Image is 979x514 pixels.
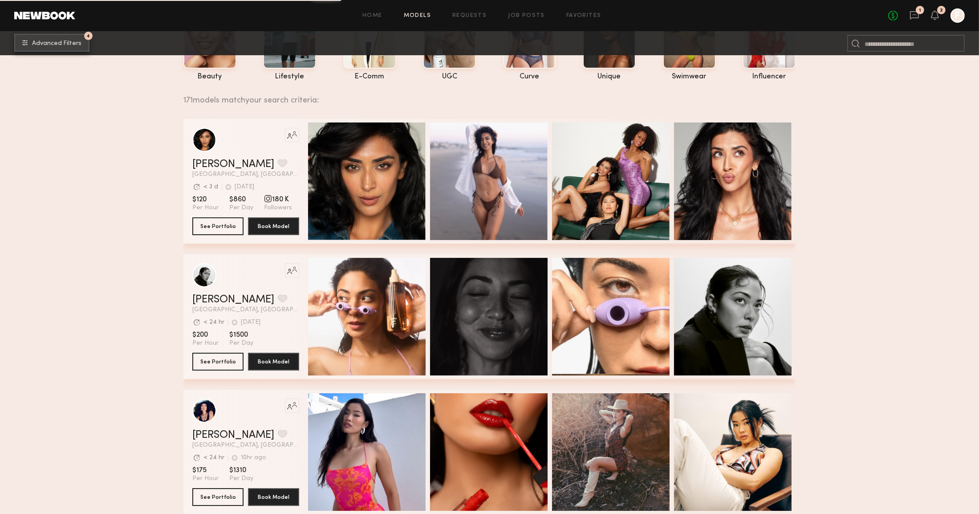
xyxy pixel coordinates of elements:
div: influencer [743,73,796,81]
div: swimwear [663,73,716,81]
span: Per Hour [192,475,219,483]
a: Models [404,13,431,19]
span: $860 [229,195,253,204]
a: [PERSON_NAME] [192,294,274,305]
span: Per Day [229,339,253,347]
button: Book Model [248,488,299,506]
span: $1310 [229,466,253,475]
div: 171 models match your search criteria: [183,86,788,105]
div: beauty [183,73,236,81]
div: 1 [919,8,921,13]
button: See Portfolio [192,217,244,235]
div: e-comm [343,73,396,81]
button: See Portfolio [192,488,244,506]
button: 4Advanced Filters [14,34,89,52]
div: < 24 hr [203,455,224,461]
span: $200 [192,330,219,339]
span: $1500 [229,330,253,339]
span: Per Day [229,204,253,212]
div: < 24 hr [203,319,224,326]
a: Home [362,13,382,19]
button: Book Model [248,353,299,371]
a: Job Posts [508,13,545,19]
span: Advanced Filters [32,41,81,47]
a: Favorites [566,13,601,19]
span: [GEOGRAPHIC_DATA], [GEOGRAPHIC_DATA] [192,442,299,449]
span: $120 [192,195,219,204]
div: curve [503,73,556,81]
button: See Portfolio [192,353,244,371]
a: [PERSON_NAME] [192,430,274,441]
div: unique [583,73,636,81]
button: Book Model [248,217,299,235]
div: 2 [940,8,943,13]
a: F [951,8,965,23]
div: 10hr ago [241,455,266,461]
span: [GEOGRAPHIC_DATA], [GEOGRAPHIC_DATA] [192,307,299,313]
span: 4 [87,34,90,38]
span: $175 [192,466,219,475]
span: Per Day [229,475,253,483]
div: < 3 d [203,184,218,190]
span: [GEOGRAPHIC_DATA], [GEOGRAPHIC_DATA] [192,171,299,178]
span: Per Hour [192,339,219,347]
span: Per Hour [192,204,219,212]
div: [DATE] [235,184,254,190]
span: 180 K [264,195,292,204]
a: 1 [910,10,919,21]
a: Requests [452,13,487,19]
a: [PERSON_NAME] [192,159,274,170]
div: lifestyle [263,73,316,81]
div: [DATE] [241,319,260,326]
span: Followers [264,204,292,212]
div: UGC [423,73,476,81]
